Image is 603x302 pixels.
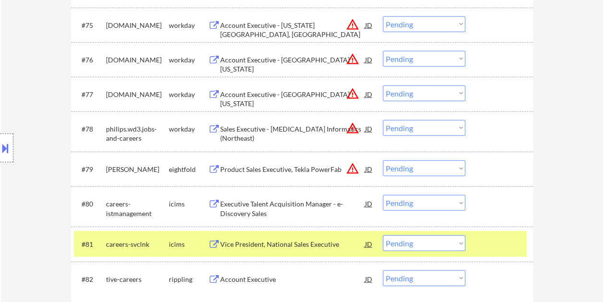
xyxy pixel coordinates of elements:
[106,55,169,65] div: [DOMAIN_NAME]
[364,85,374,103] div: JD
[220,275,365,284] div: Account Executive
[220,124,365,143] div: Sales Executive - [MEDICAL_DATA] Informatics (Northeast)
[364,160,374,178] div: JD
[169,275,208,284] div: rippling
[220,90,365,109] div: Account Executive - [GEOGRAPHIC_DATA][US_STATE]
[169,165,208,174] div: eightfold
[106,275,169,284] div: tive-careers
[82,21,98,30] div: #75
[364,16,374,34] div: JD
[220,55,365,74] div: Account Executive - [GEOGRAPHIC_DATA][US_STATE]
[364,51,374,68] div: JD
[169,124,208,134] div: workday
[220,21,365,39] div: Account Executive - [US_STATE][GEOGRAPHIC_DATA], [GEOGRAPHIC_DATA]
[364,270,374,288] div: JD
[169,199,208,209] div: icims
[346,87,359,100] button: warning_amber
[364,120,374,137] div: JD
[169,55,208,65] div: workday
[346,162,359,175] button: warning_amber
[346,121,359,135] button: warning_amber
[220,199,365,218] div: Executive Talent Acquisition Manager - e-Discovery Sales
[346,52,359,66] button: warning_amber
[346,18,359,31] button: warning_amber
[364,235,374,253] div: JD
[169,21,208,30] div: workday
[106,240,169,249] div: careers-svclnk
[220,240,365,249] div: Vice President, National Sales Executive
[82,240,98,249] div: #81
[220,165,365,174] div: Product Sales Executive, Tekla PowerFab
[82,55,98,65] div: #76
[364,195,374,212] div: JD
[106,21,169,30] div: [DOMAIN_NAME]
[82,275,98,284] div: #82
[169,240,208,249] div: icims
[169,90,208,99] div: workday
